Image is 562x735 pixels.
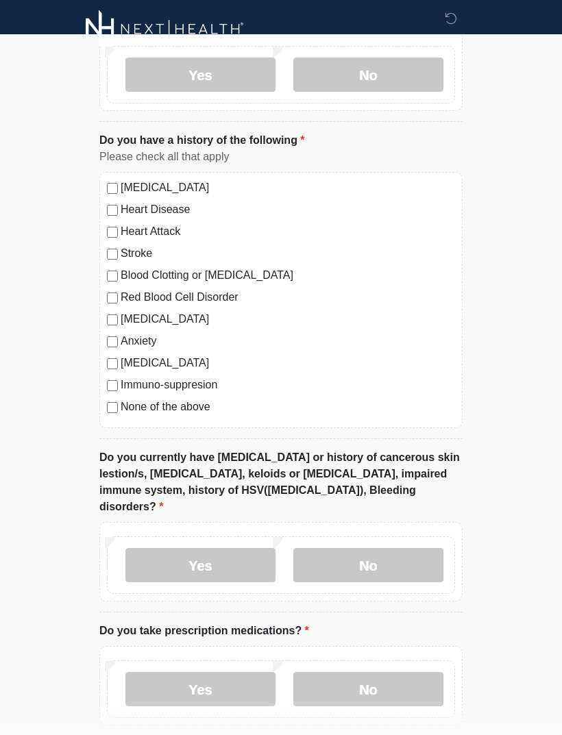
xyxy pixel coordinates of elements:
[125,58,276,92] label: Yes
[99,623,309,640] label: Do you take prescription medications?
[99,133,305,149] label: Do you have a history of the following
[121,312,455,328] label: [MEDICAL_DATA]
[121,290,455,306] label: Red Blood Cell Disorder
[99,450,463,516] label: Do you currently have [MEDICAL_DATA] or history of cancerous skin lestion/s, [MEDICAL_DATA], kelo...
[107,337,118,348] input: Anxiety
[121,356,455,372] label: [MEDICAL_DATA]
[107,227,118,238] input: Heart Attack
[121,268,455,284] label: Blood Clotting or [MEDICAL_DATA]
[121,399,455,416] label: None of the above
[107,205,118,216] input: Heart Disease
[125,549,276,583] label: Yes
[107,315,118,326] input: [MEDICAL_DATA]
[293,58,443,92] label: No
[293,673,443,707] label: No
[107,293,118,304] input: Red Blood Cell Disorder
[107,381,118,392] input: Immuno-suppresion
[107,403,118,414] input: None of the above
[107,249,118,260] input: Stroke
[125,673,276,707] label: Yes
[121,377,455,394] label: Immuno-suppresion
[121,180,455,197] label: [MEDICAL_DATA]
[293,549,443,583] label: No
[107,359,118,370] input: [MEDICAL_DATA]
[121,224,455,240] label: Heart Attack
[107,271,118,282] input: Blood Clotting or [MEDICAL_DATA]
[121,334,455,350] label: Anxiety
[121,246,455,262] label: Stroke
[86,10,244,48] img: Next-Health Logo
[107,184,118,195] input: [MEDICAL_DATA]
[99,149,463,166] div: Please check all that apply
[121,202,455,219] label: Heart Disease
